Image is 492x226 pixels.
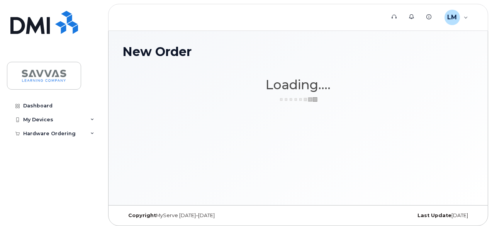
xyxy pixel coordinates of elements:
h1: New Order [122,45,474,58]
strong: Last Update [417,212,451,218]
div: [DATE] [357,212,474,219]
img: ajax-loader-3a6953c30dc77f0bf724df975f13086db4f4c1262e45940f03d1251963f1bf2e.gif [279,97,317,102]
strong: Copyright [128,212,156,218]
div: MyServe [DATE]–[DATE] [122,212,239,219]
h1: Loading.... [122,78,474,92]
